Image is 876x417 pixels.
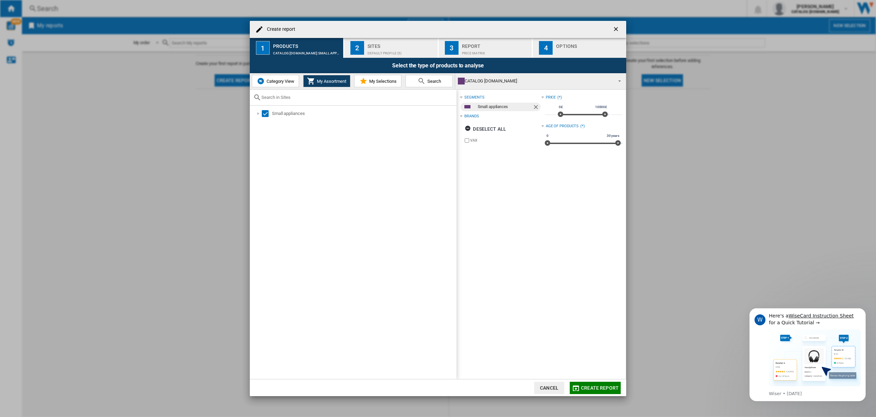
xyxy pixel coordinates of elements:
div: Age of products [546,123,579,129]
div: Price [546,95,556,100]
div: Options [556,41,623,48]
div: 3 [445,41,459,55]
span: My Assortment [315,79,346,84]
div: Small appliances [272,110,455,117]
button: 2 Sites Default profile (5) [344,38,438,58]
label: VAX [470,138,541,143]
div: Products [273,41,340,48]
div: Sites [368,41,435,48]
div: 1 [256,41,270,55]
button: Category View [252,75,299,87]
button: 4 Options [533,38,626,58]
button: 3 Report Price Matrix [439,38,533,58]
div: Small appliances [478,103,532,111]
input: Search in Sites [261,95,453,100]
div: Price Matrix [462,48,529,55]
button: Search [405,75,453,87]
div: Default profile (5) [368,48,435,55]
input: brand.name [465,138,469,143]
span: Search [426,79,441,84]
div: Deselect all [465,123,506,135]
div: Report [462,41,529,48]
span: 0 [545,133,550,139]
div: CATALOG [DOMAIN_NAME]:Small appliances [273,48,340,55]
button: My Assortment [303,75,350,87]
ng-md-icon: Remove [532,104,541,112]
md-checkbox: Select [262,110,272,117]
div: 4 [539,41,553,55]
button: Create report [570,382,621,394]
ng-md-icon: getI18NText('BUTTONS.CLOSE_DIALOG') [613,26,621,34]
button: 1 Products CATALOG [DOMAIN_NAME]:Small appliances [250,38,344,58]
span: 30 years [606,133,620,139]
span: My Selections [368,79,397,84]
div: CATALOG [DOMAIN_NAME] [458,76,612,86]
span: Create report [581,385,619,391]
div: Select the type of products to analyse [250,58,626,73]
img: wiser-icon-blue.png [257,77,265,85]
button: Deselect all [463,123,508,135]
span: 10000£ [594,104,608,110]
button: My Selections [354,75,401,87]
span: 0£ [558,104,564,110]
h4: Create report [263,26,295,33]
span: Category View [265,79,294,84]
div: 2 [350,41,364,55]
button: getI18NText('BUTTONS.CLOSE_DIALOG') [610,23,623,36]
div: segments [464,95,484,100]
button: Cancel [534,382,564,394]
div: Brands [464,114,479,119]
